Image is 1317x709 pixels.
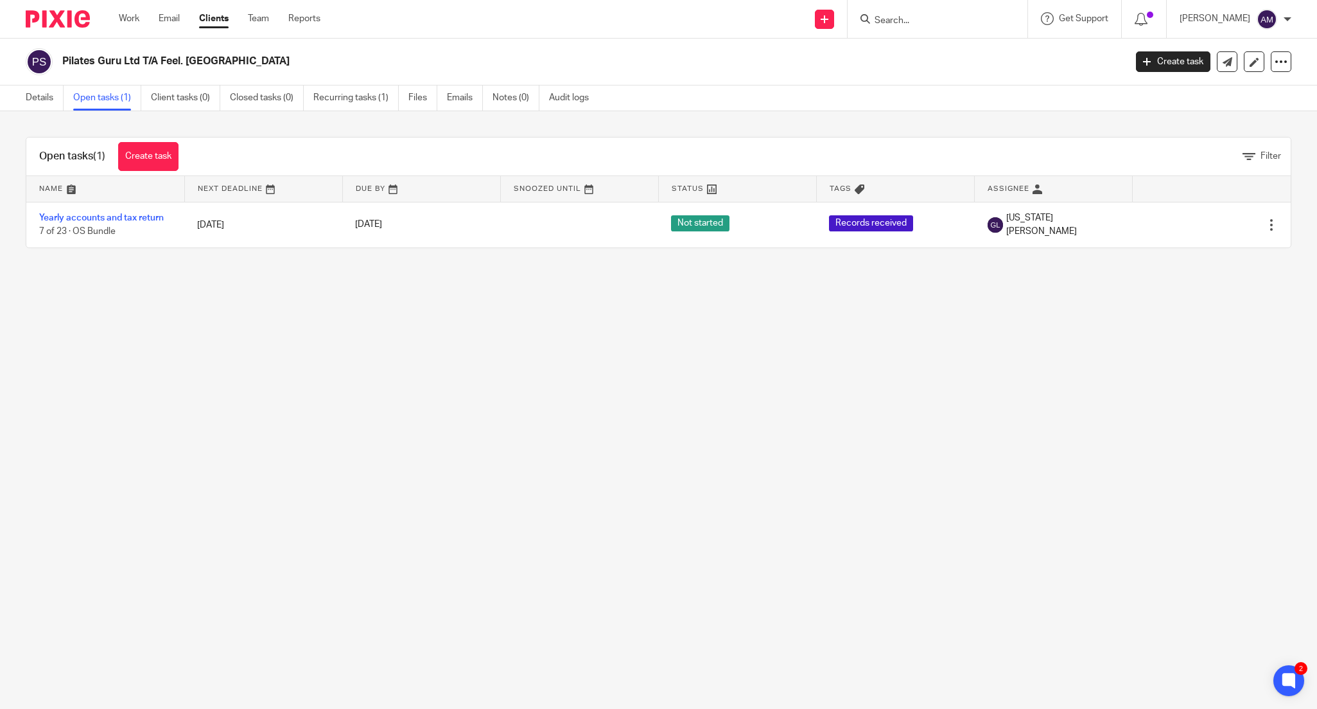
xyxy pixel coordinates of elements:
a: Client tasks (0) [151,85,220,111]
a: Notes (0) [493,85,539,111]
span: Get Support [1059,14,1108,23]
span: [DATE] [355,220,382,229]
a: Reports [288,12,320,25]
span: (1) [93,151,105,161]
input: Search [873,15,989,27]
img: Pixie [26,10,90,28]
a: Create task [118,142,179,171]
a: Emails [447,85,483,111]
img: svg%3E [1257,9,1277,30]
a: Closed tasks (0) [230,85,304,111]
a: Audit logs [549,85,598,111]
span: Tags [830,185,851,192]
img: svg%3E [26,48,53,75]
a: Email [159,12,180,25]
span: Filter [1260,152,1281,161]
span: Records received [829,215,913,231]
p: [PERSON_NAME] [1180,12,1250,25]
td: [DATE] [184,202,342,247]
a: Open tasks (1) [73,85,141,111]
a: Details [26,85,64,111]
span: [US_STATE][PERSON_NAME] [1006,211,1120,238]
a: Clients [199,12,229,25]
span: Not started [671,215,729,231]
a: Create task [1136,51,1210,72]
h2: Pilates Guru Ltd T/A Feel. [GEOGRAPHIC_DATA] [62,55,906,68]
span: Snoozed Until [514,185,581,192]
a: Work [119,12,139,25]
a: Recurring tasks (1) [313,85,399,111]
h1: Open tasks [39,150,105,163]
a: Team [248,12,269,25]
span: 7 of 23 · OS Bundle [39,227,116,236]
img: svg%3E [988,217,1003,233]
span: Status [672,185,704,192]
a: Yearly accounts and tax return [39,213,164,222]
div: 2 [1295,662,1307,675]
a: Files [408,85,437,111]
